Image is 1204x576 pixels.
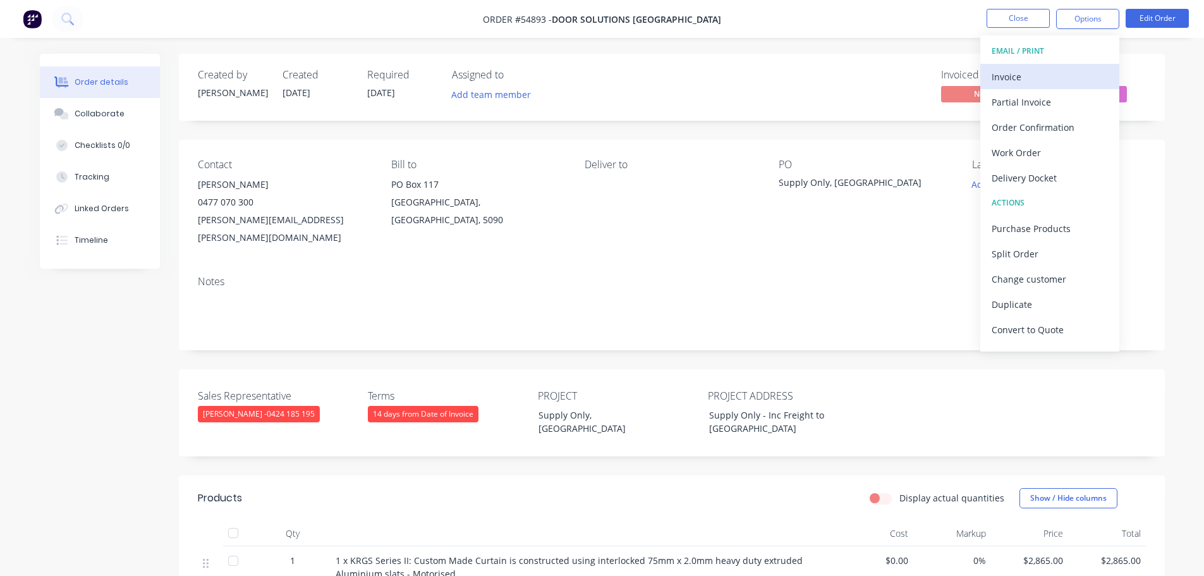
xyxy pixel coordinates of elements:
div: Archive [992,346,1108,364]
div: [GEOGRAPHIC_DATA], [GEOGRAPHIC_DATA], 5090 [391,193,564,229]
span: 0477 070 300 [198,196,253,208]
button: Linked Orders [40,193,160,224]
button: Delivery Docket [980,165,1119,190]
div: Created by [198,69,267,81]
button: Work Order [980,140,1119,165]
div: Total [1068,521,1146,546]
div: Created [283,69,352,81]
div: Tracking [75,171,109,183]
span: $2,865.00 [1073,554,1141,567]
div: Supply Only - Inc Freight to [GEOGRAPHIC_DATA] [699,406,857,438]
div: Change customer [992,270,1108,288]
div: [PERSON_NAME] [198,176,371,193]
span: 0% [918,554,986,567]
div: Delivery Docket [992,169,1108,187]
button: Partial Invoice [980,89,1119,114]
button: Change customer [980,266,1119,291]
div: Checklists 0/0 [75,140,130,151]
button: EMAIL / PRINT [980,39,1119,64]
label: Terms [368,388,526,403]
button: Convert to Quote [980,317,1119,342]
label: Display actual quantities [899,491,1004,505]
div: Deliver to [585,159,758,171]
label: Sales Representative [198,388,356,403]
div: Partial Invoice [992,93,1108,111]
div: Required [367,69,437,81]
div: Products [198,491,242,506]
button: Collaborate [40,98,160,130]
span: No [941,86,1017,102]
div: Split Order [992,245,1108,263]
div: Invoice [992,68,1108,86]
div: Bill to [391,159,564,171]
button: Order Confirmation [980,114,1119,140]
div: Supply Only, [GEOGRAPHIC_DATA] [528,406,686,438]
span: 0424 185 195 [267,408,315,419]
span: $0.00 [841,554,909,567]
button: Tracking [40,161,160,193]
span: [DATE] [367,87,395,99]
div: Order details [75,77,128,88]
div: Linked Orders [75,203,129,214]
div: Work Order [992,144,1108,162]
div: Notes [198,276,1146,288]
div: [PERSON_NAME] [198,86,267,99]
label: PROJECT ADDRESS [708,388,866,403]
div: [PERSON_NAME][EMAIL_ADDRESS][PERSON_NAME][DOMAIN_NAME] [198,211,371,247]
button: Purchase Products [980,216,1119,241]
span: Order #54893 - [483,13,552,25]
button: Archive [980,342,1119,367]
button: Options [1056,9,1119,29]
span: [PERSON_NAME] - [203,408,315,419]
div: Markup [913,521,991,546]
div: Supply Only, [GEOGRAPHIC_DATA] [779,176,937,193]
button: Duplicate [980,291,1119,317]
div: EMAIL / PRINT [992,43,1108,59]
div: Qty [255,521,331,546]
div: PO [779,159,952,171]
button: Add team member [444,86,537,103]
div: Duplicate [992,295,1108,314]
button: Close [987,9,1050,28]
div: Purchase Products [992,219,1108,238]
div: [PERSON_NAME] 0477 070 300 [PERSON_NAME][EMAIL_ADDRESS][PERSON_NAME][DOMAIN_NAME] [198,176,371,247]
button: Invoice [980,64,1119,89]
div: PO Box 117 [391,176,564,193]
button: Show / Hide columns [1019,488,1117,508]
div: PO Box 117[GEOGRAPHIC_DATA], [GEOGRAPHIC_DATA], 5090 [391,176,564,229]
div: Timeline [75,235,108,246]
button: Add labels [965,176,1023,193]
button: Edit Order [1126,9,1189,28]
span: $2,865.00 [996,554,1064,567]
div: Cost [836,521,914,546]
button: Split Order [980,241,1119,266]
img: Factory [23,9,42,28]
span: 1 [290,554,295,567]
div: ACTIONS [992,195,1108,211]
div: Collaborate [75,108,125,119]
div: Invoiced [941,69,1036,81]
div: 14 days from Date of Invoice [368,406,478,422]
div: Assigned to [452,69,578,81]
div: Labels [972,159,1145,171]
div: Contact [198,159,371,171]
div: Price [991,521,1069,546]
span: [DATE] [283,87,310,99]
span: Door Solutions [GEOGRAPHIC_DATA] [552,13,721,25]
button: Checklists 0/0 [40,130,160,161]
button: Order details [40,66,160,98]
button: Timeline [40,224,160,256]
button: ACTIONS [980,190,1119,216]
label: PROJECT [538,388,696,403]
div: Convert to Quote [992,321,1108,339]
div: Order Confirmation [992,118,1108,137]
button: Add team member [452,86,538,103]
